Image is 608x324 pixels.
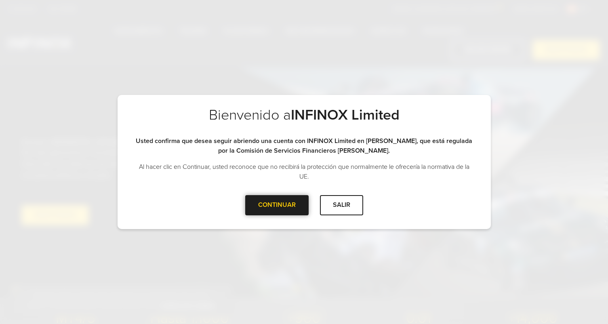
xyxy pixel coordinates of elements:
p: Al hacer clic en Continuar, usted reconoce que no recibirá la protección que normalmente le ofrec... [134,162,475,181]
strong: Usted confirma que desea seguir abriendo una cuenta con INFINOX Limited en [PERSON_NAME], que est... [136,137,472,155]
div: SALIR [320,195,363,215]
h2: Bienvenido a [134,106,475,136]
strong: INFINOX Limited [291,106,400,124]
div: CONTINUAR [245,195,309,215]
